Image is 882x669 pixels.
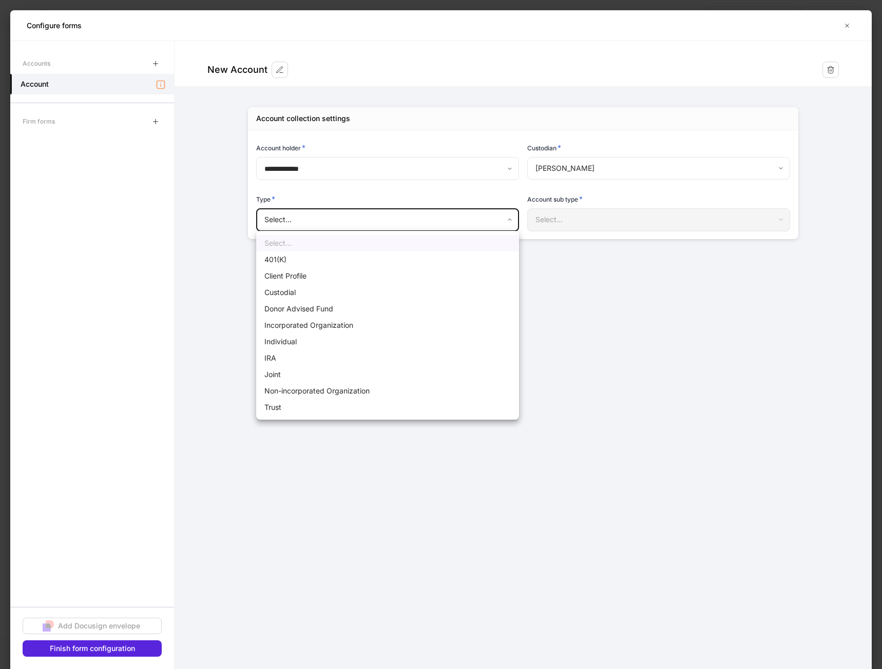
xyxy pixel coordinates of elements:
li: Donor Advised Fund [256,301,519,317]
li: IRA [256,350,519,366]
li: Trust [256,399,519,416]
li: Non-incorporated Organization [256,383,519,399]
li: Client Profile [256,268,519,284]
li: Individual [256,333,519,350]
li: Joint [256,366,519,383]
li: 401(K) [256,251,519,268]
li: Incorporated Organization [256,317,519,333]
li: Custodial [256,284,519,301]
